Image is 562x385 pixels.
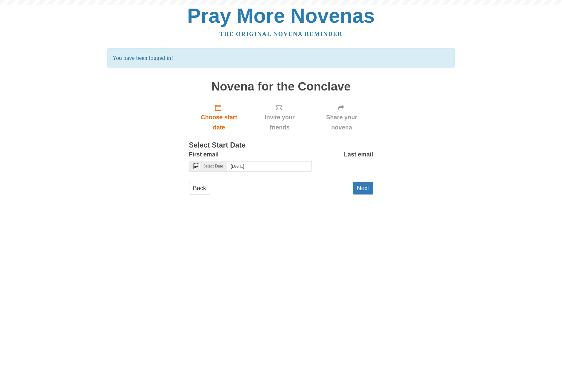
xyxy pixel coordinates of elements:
h1: Novena for the Conclave [189,80,373,93]
label: Last email [344,149,373,160]
a: Back [189,182,210,194]
h3: Select Start Date [189,141,373,149]
div: Click "Next" to confirm your start date first. [310,99,373,136]
span: Invite your friends [255,112,304,133]
span: Choose start date [195,112,243,133]
button: Next [353,182,373,194]
span: Share your novena [316,112,367,133]
p: You have been logged in! [107,48,455,68]
a: The original novena reminder [219,31,343,37]
span: Select Date [203,164,223,168]
div: Click "Next" to confirm your start date first. [249,99,310,136]
a: Pray More Novenas [187,4,375,27]
a: Choose start date [189,99,249,136]
label: First email [189,149,219,160]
